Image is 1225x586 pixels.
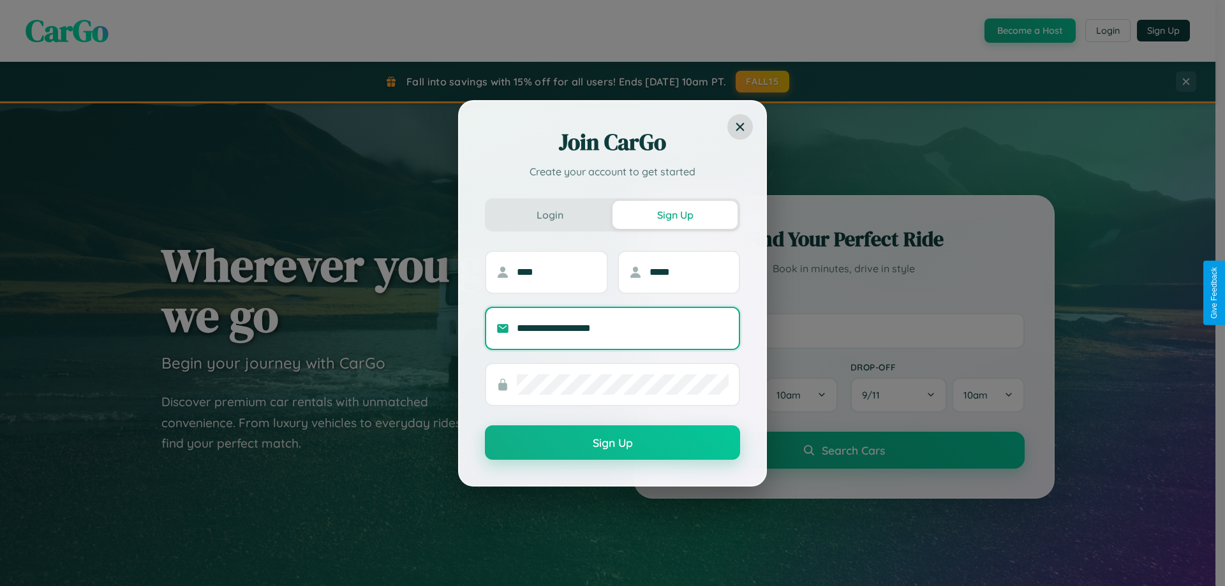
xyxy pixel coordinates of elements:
p: Create your account to get started [485,164,740,179]
h2: Join CarGo [485,127,740,157]
button: Login [487,201,612,229]
button: Sign Up [612,201,738,229]
button: Sign Up [485,425,740,460]
div: Give Feedback [1210,267,1219,319]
